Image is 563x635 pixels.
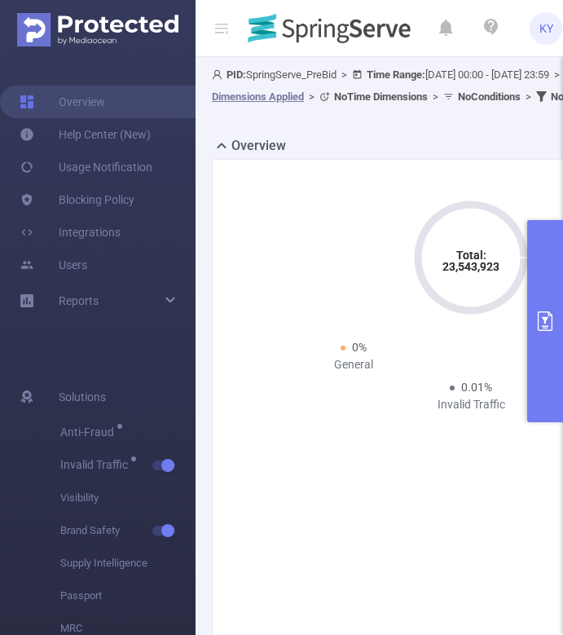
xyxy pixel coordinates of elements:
[20,86,105,118] a: Overview
[20,151,152,183] a: Usage Notification
[352,341,367,354] span: 0%
[59,381,106,413] span: Solutions
[212,69,227,80] i: icon: user
[20,216,121,249] a: Integrations
[60,482,196,514] span: Visibility
[428,90,443,103] span: >
[20,249,87,281] a: Users
[539,12,553,45] span: KY
[521,90,536,103] span: >
[59,294,99,307] span: Reports
[458,90,521,103] b: No Conditions
[59,284,99,317] a: Reports
[336,68,352,81] span: >
[442,260,499,273] tspan: 23,543,923
[60,459,134,470] span: Invalid Traffic
[304,90,319,103] span: >
[235,356,471,373] div: General
[456,249,486,262] tspan: Total:
[17,13,178,46] img: Protected Media
[231,136,286,156] h2: Overview
[227,68,246,81] b: PID:
[60,426,120,438] span: Anti-Fraud
[461,381,492,394] span: 0.01%
[20,118,151,151] a: Help Center (New)
[60,580,196,612] span: Passport
[60,547,196,580] span: Supply Intelligence
[367,68,425,81] b: Time Range:
[20,183,134,216] a: Blocking Policy
[60,514,196,547] span: Brand Safety
[334,90,428,103] b: No Time Dimensions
